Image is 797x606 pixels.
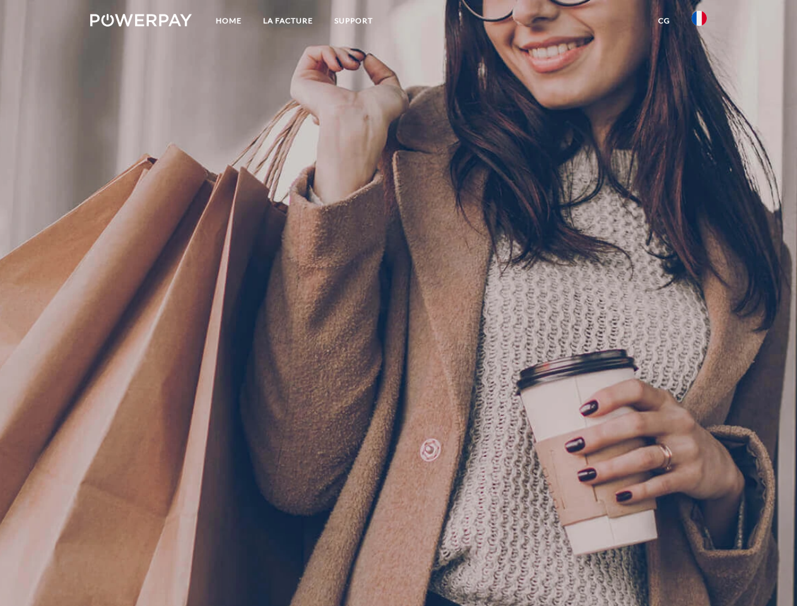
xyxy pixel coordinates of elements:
[90,14,192,27] img: logo-powerpay-white.svg
[647,9,681,32] a: CG
[692,11,707,26] img: fr
[205,9,252,32] a: Home
[324,9,384,32] a: Support
[252,9,324,32] a: LA FACTURE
